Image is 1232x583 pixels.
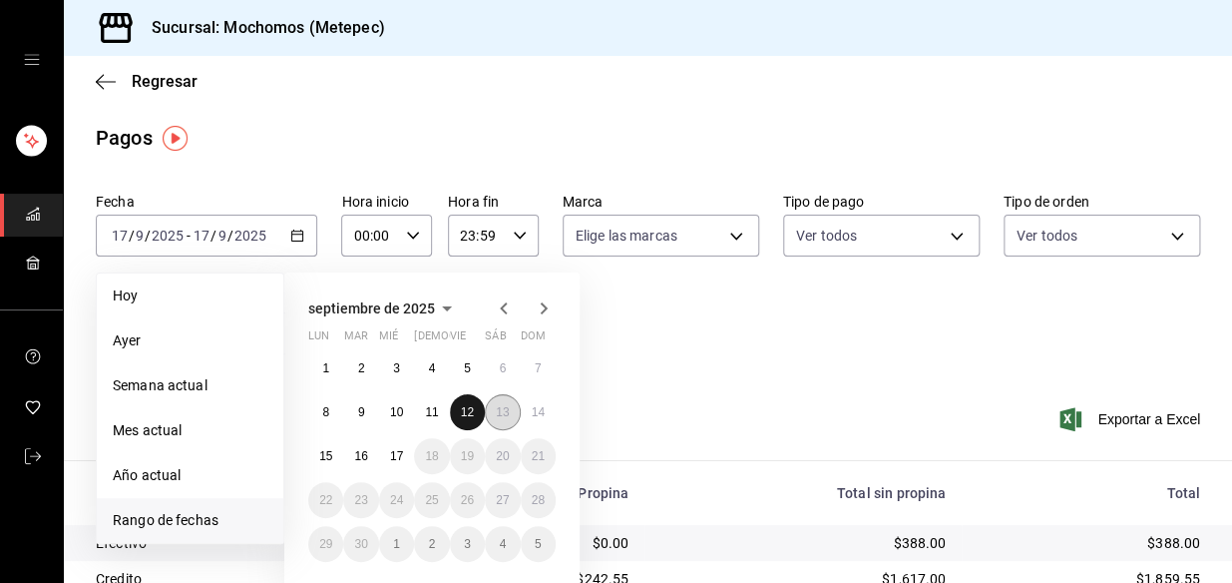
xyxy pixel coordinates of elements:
[210,228,216,244] span: /
[450,350,485,386] button: 5 de septiembre de 2025
[521,438,556,474] button: 21 de septiembre de 2025
[450,438,485,474] button: 19 de septiembre de 2025
[390,493,403,507] abbr: 24 de septiembre de 2025
[319,537,332,551] abbr: 29 de septiembre de 2025
[354,493,367,507] abbr: 23 de septiembre de 2025
[308,482,343,518] button: 22 de septiembre de 2025
[783,195,980,209] label: Tipo de pago
[414,350,449,386] button: 4 de septiembre de 2025
[308,394,343,430] button: 8 de septiembre de 2025
[414,329,532,350] abbr: jueves
[343,329,367,350] abbr: martes
[532,493,545,507] abbr: 28 de septiembre de 2025
[217,228,227,244] input: --
[450,329,466,350] abbr: viernes
[233,228,267,244] input: ----
[96,72,198,91] button: Regresar
[485,438,520,474] button: 20 de septiembre de 2025
[193,228,210,244] input: --
[461,493,474,507] abbr: 26 de septiembre de 2025
[535,361,542,375] abbr: 7 de septiembre de 2025
[136,16,385,40] h3: Sucursal: Mochomos (Metepec)
[978,485,1200,501] div: Total
[521,482,556,518] button: 28 de septiembre de 2025
[660,533,946,553] div: $388.00
[354,449,367,463] abbr: 16 de septiembre de 2025
[521,394,556,430] button: 14 de septiembre de 2025
[308,526,343,562] button: 29 de septiembre de 2025
[414,438,449,474] button: 18 de septiembre de 2025
[485,350,520,386] button: 6 de septiembre de 2025
[414,482,449,518] button: 25 de septiembre de 2025
[485,526,520,562] button: 4 de octubre de 2025
[414,394,449,430] button: 11 de septiembre de 2025
[425,493,438,507] abbr: 25 de septiembre de 2025
[111,228,129,244] input: --
[499,537,506,551] abbr: 4 de octubre de 2025
[521,526,556,562] button: 5 de octubre de 2025
[532,405,545,419] abbr: 14 de septiembre de 2025
[379,329,398,350] abbr: miércoles
[343,526,378,562] button: 30 de septiembre de 2025
[1017,226,1077,246] span: Ver todos
[464,537,471,551] abbr: 3 de octubre de 2025
[563,195,759,209] label: Marca
[227,228,233,244] span: /
[429,361,436,375] abbr: 4 de septiembre de 2025
[343,350,378,386] button: 2 de septiembre de 2025
[308,438,343,474] button: 15 de septiembre de 2025
[379,438,414,474] button: 17 de septiembre de 2025
[450,394,485,430] button: 12 de septiembre de 2025
[308,300,435,316] span: septiembre de 2025
[187,228,191,244] span: -
[496,493,509,507] abbr: 27 de septiembre de 2025
[576,226,677,246] span: Elige las marcas
[390,449,403,463] abbr: 17 de septiembre de 2025
[448,195,539,209] label: Hora fin
[1063,407,1200,431] button: Exportar a Excel
[532,449,545,463] abbr: 21 de septiembre de 2025
[496,449,509,463] abbr: 20 de septiembre de 2025
[393,537,400,551] abbr: 1 de octubre de 2025
[390,405,403,419] abbr: 10 de septiembre de 2025
[485,482,520,518] button: 27 de septiembre de 2025
[499,361,506,375] abbr: 6 de septiembre de 2025
[429,537,436,551] abbr: 2 de octubre de 2025
[450,482,485,518] button: 26 de septiembre de 2025
[308,350,343,386] button: 1 de septiembre de 2025
[354,537,367,551] abbr: 30 de septiembre de 2025
[343,394,378,430] button: 9 de septiembre de 2025
[379,482,414,518] button: 24 de septiembre de 2025
[1004,195,1200,209] label: Tipo de orden
[319,493,332,507] abbr: 22 de septiembre de 2025
[96,195,317,209] label: Fecha
[379,394,414,430] button: 10 de septiembre de 2025
[425,449,438,463] abbr: 18 de septiembre de 2025
[414,526,449,562] button: 2 de octubre de 2025
[393,361,400,375] abbr: 3 de septiembre de 2025
[145,228,151,244] span: /
[521,329,546,350] abbr: domingo
[379,350,414,386] button: 3 de septiembre de 2025
[163,126,188,151] img: Tooltip marker
[660,485,946,501] div: Total sin propina
[796,226,857,246] span: Ver todos
[113,330,267,351] span: Ayer
[485,329,506,350] abbr: sábado
[358,361,365,375] abbr: 2 de septiembre de 2025
[113,510,267,531] span: Rango de fechas
[450,526,485,562] button: 3 de octubre de 2025
[322,361,329,375] abbr: 1 de septiembre de 2025
[113,375,267,396] span: Semana actual
[343,482,378,518] button: 23 de septiembre de 2025
[135,228,145,244] input: --
[379,526,414,562] button: 1 de octubre de 2025
[358,405,365,419] abbr: 9 de septiembre de 2025
[129,228,135,244] span: /
[132,72,198,91] span: Regresar
[496,405,509,419] abbr: 13 de septiembre de 2025
[308,329,329,350] abbr: lunes
[464,361,471,375] abbr: 5 de septiembre de 2025
[113,286,267,306] span: Hoy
